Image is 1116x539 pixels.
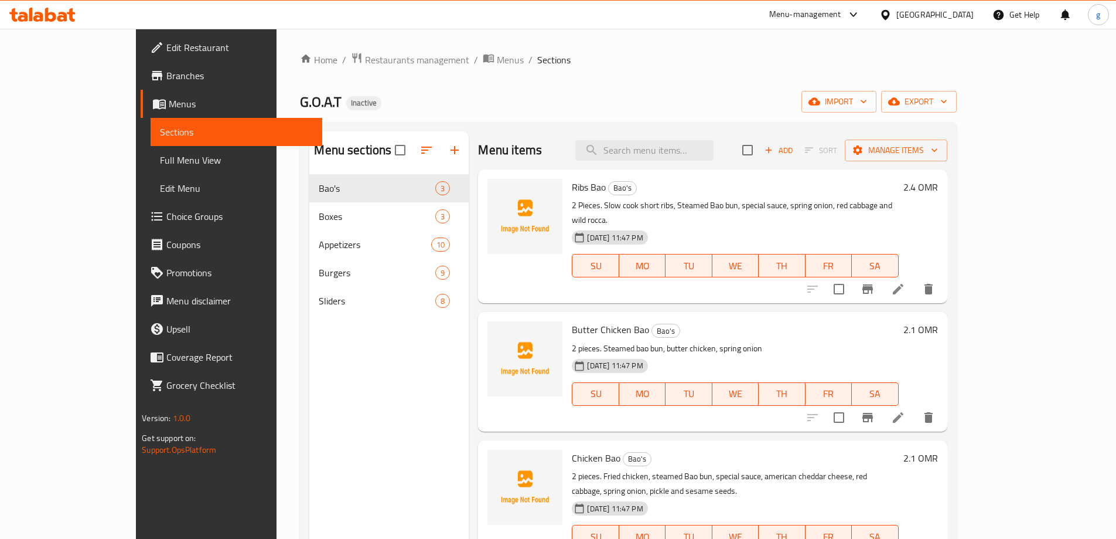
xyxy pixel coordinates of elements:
div: [GEOGRAPHIC_DATA] [896,8,974,21]
div: Burgers9 [309,259,469,287]
a: Branches [141,62,322,90]
span: SA [856,257,893,274]
button: FR [806,254,852,277]
span: Select to update [827,405,851,430]
div: Boxes3 [309,202,469,230]
a: Promotions [141,259,322,287]
img: Ribs Bao [487,179,562,254]
button: TH [759,254,805,277]
span: WE [717,257,754,274]
span: TU [670,257,707,274]
p: 2 pieces. Fried chicken, steamed Bao bun, special sauce, american cheddar cheese, red cabbage, sp... [572,469,898,499]
li: / [342,53,346,67]
img: Butter Chicken Bao [487,321,562,396]
span: Boxes [319,209,435,223]
button: Add [760,141,797,160]
span: SU [577,385,614,402]
a: Full Menu View [151,146,322,174]
a: Choice Groups [141,202,322,230]
span: Coverage Report [166,350,313,364]
span: Sliders [319,294,435,308]
span: Version: [142,411,170,426]
span: [DATE] 11:47 PM [582,503,647,514]
button: TH [759,382,805,406]
span: Sort sections [412,136,441,164]
span: 8 [436,296,449,307]
nav: Menu sections [309,170,469,320]
span: export [890,94,947,109]
span: FR [810,257,847,274]
div: items [431,238,450,252]
button: SA [852,382,898,406]
h2: Menu sections [314,141,391,159]
span: Chicken Bao [572,449,620,467]
p: 2 pieces. Steamed bao bun, butter chicken, spring onion [572,341,898,356]
input: search [575,140,714,161]
button: export [881,91,957,113]
span: 3 [436,211,449,222]
span: TH [763,257,800,274]
span: Bao's [652,324,680,338]
img: Chicken Bao [487,450,562,525]
span: Add item [760,141,797,160]
span: Add [763,144,794,157]
span: Bao's [609,181,636,195]
button: delete [914,404,943,432]
span: Coupons [166,238,313,252]
span: 9 [436,267,449,279]
span: Bao's [623,452,651,466]
span: 10 [432,239,449,250]
span: Select section first [797,141,845,160]
span: Edit Menu [160,181,313,195]
button: import [801,91,876,113]
div: Bao's [608,181,637,195]
button: Branch-specific-item [854,404,882,432]
span: Menus [169,97,313,111]
span: Inactive [346,98,381,108]
nav: breadcrumb [300,52,956,67]
span: Appetizers [319,238,431,252]
span: Choice Groups [166,209,313,223]
span: SU [577,257,614,274]
div: Bao's [651,324,680,338]
span: [DATE] 11:47 PM [582,232,647,243]
span: Sections [537,53,571,67]
span: Restaurants management [365,53,469,67]
button: Branch-specific-item [854,275,882,303]
span: TH [763,385,800,402]
a: Edit menu item [891,411,905,425]
a: Support.OpsPlatform [142,442,216,457]
button: Manage items [845,140,947,161]
span: Select to update [827,277,851,301]
span: Sections [160,125,313,139]
span: Menu disclaimer [166,294,313,308]
button: SU [572,254,619,277]
span: 3 [436,183,449,194]
span: Edit Restaurant [166,40,313,55]
div: Burgers [319,266,435,280]
button: FR [806,382,852,406]
span: Promotions [166,266,313,280]
div: items [435,294,450,308]
div: Inactive [346,96,381,110]
button: delete [914,275,943,303]
a: Restaurants management [351,52,469,67]
div: Sliders8 [309,287,469,315]
button: SA [852,254,898,277]
span: Grocery Checklist [166,378,313,392]
h6: 2.1 OMR [903,321,938,338]
div: Appetizers10 [309,230,469,259]
button: Add section [441,136,469,164]
a: Edit Restaurant [141,33,322,62]
span: Ribs Bao [572,178,606,196]
a: Coupons [141,230,322,259]
span: MO [624,385,661,402]
div: items [435,266,450,280]
span: Branches [166,69,313,83]
span: [DATE] 11:47 PM [582,360,647,371]
span: Bao's [319,181,435,195]
span: 1.0.0 [173,411,191,426]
